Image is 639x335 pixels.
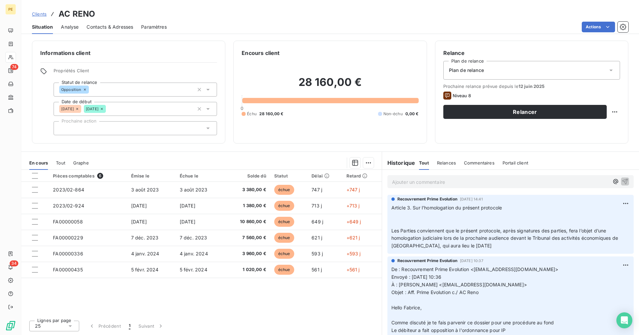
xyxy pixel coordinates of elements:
[180,235,207,240] span: 7 déc. 2023
[59,8,95,20] h3: AC RENO
[180,203,195,208] span: [DATE]
[125,319,134,333] button: 1
[437,160,456,166] span: Relances
[519,84,545,89] span: 12 juin 2025
[247,111,257,117] span: Échu
[312,219,323,224] span: 649 j
[53,203,84,208] span: 2023/02-924
[10,260,18,266] span: 34
[274,185,294,195] span: échue
[443,84,620,89] span: Prochaine relance prévue depuis le
[242,49,280,57] h6: Encours client
[274,265,294,275] span: échue
[274,173,304,178] div: Statut
[61,107,74,111] span: [DATE]
[391,205,502,210] span: Article 3. Sur l’homologation du présent protocole
[312,267,322,272] span: 561 j
[582,22,615,32] button: Actions
[131,251,159,256] span: 4 janv. 2024
[391,228,619,249] span: Les Parties conviennent que le présent protocole, après signatures des parties, fera l’objet d’un...
[312,251,323,256] span: 593 j
[180,219,195,224] span: [DATE]
[228,266,266,273] span: 1 020,00 €
[616,312,632,328] div: Open Intercom Messenger
[391,327,506,333] span: Le débiteur a fait opposition à l'ordonnance pour IP
[346,219,361,224] span: +649 j
[129,323,130,329] span: 1
[53,219,83,224] span: FA00000058
[35,323,41,329] span: 25
[73,160,89,166] span: Graphe
[228,234,266,241] span: 7 560,00 €
[87,24,133,30] span: Contacts & Adresses
[453,93,471,98] span: Niveau 8
[32,24,53,30] span: Situation
[391,282,527,287] span: À : [PERSON_NAME] <[EMAIL_ADDRESS][DOMAIN_NAME]>
[180,251,208,256] span: 4 janv. 2024
[460,197,483,201] span: [DATE] 14:41
[346,251,361,256] span: +593 j
[312,187,322,192] span: 747 j
[86,107,99,111] span: [DATE]
[391,266,558,272] span: De : Recouvrement Prime Evolution <[EMAIL_ADDRESS][DOMAIN_NAME]>
[59,125,65,131] input: Ajouter une valeur
[346,173,378,178] div: Retard
[89,87,94,93] input: Ajouter une valeur
[228,218,266,225] span: 10 860,00 €
[405,111,419,117] span: 0,00 €
[346,235,360,240] span: +621 j
[443,105,607,119] button: Relancer
[61,88,82,92] span: Opposition
[131,219,147,224] span: [DATE]
[312,203,322,208] span: 713 j
[61,24,79,30] span: Analyse
[443,49,620,57] h6: Relance
[53,267,83,272] span: FA00000435
[242,76,418,96] h2: 28 160,00 €
[85,319,125,333] button: Précédent
[241,106,243,111] span: 0
[53,187,84,192] span: 2023/02-864
[382,159,415,167] h6: Historique
[10,64,18,70] span: 74
[131,267,159,272] span: 5 févr. 2024
[54,68,217,77] span: Propriétés Client
[346,203,360,208] span: +713 j
[228,250,266,257] span: 3 960,00 €
[131,187,159,192] span: 3 août 2023
[464,160,495,166] span: Commentaires
[29,160,48,166] span: En cours
[346,187,360,192] span: +747 j
[274,201,294,211] span: échue
[40,49,217,57] h6: Informations client
[134,319,168,333] button: Suivant
[56,160,65,166] span: Tout
[397,258,457,264] span: Recouvrement Prime Evolution
[131,173,172,178] div: Émise le
[5,320,16,331] img: Logo LeanPay
[274,217,294,227] span: échue
[97,173,103,179] span: 6
[397,196,457,202] span: Recouvrement Prime Evolution
[180,267,207,272] span: 5 févr. 2024
[228,202,266,209] span: 1 380,00 €
[460,259,483,263] span: [DATE] 10:37
[312,173,338,178] div: Délai
[180,187,208,192] span: 3 août 2023
[391,289,479,295] span: Objet : Aff. Prime Evolution c./ AC Reno
[141,24,167,30] span: Paramètres
[449,67,484,74] span: Plan de relance
[503,160,528,166] span: Portail client
[53,173,123,179] div: Pièces comptables
[53,235,83,240] span: FA00000229
[5,65,16,76] a: 74
[274,249,294,259] span: échue
[346,267,360,272] span: +561 j
[180,173,220,178] div: Échue le
[228,186,266,193] span: 3 380,00 €
[274,233,294,243] span: échue
[32,11,47,17] a: Clients
[391,274,441,280] span: Envoyé : [DATE] 10:36
[383,111,403,117] span: Non-échu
